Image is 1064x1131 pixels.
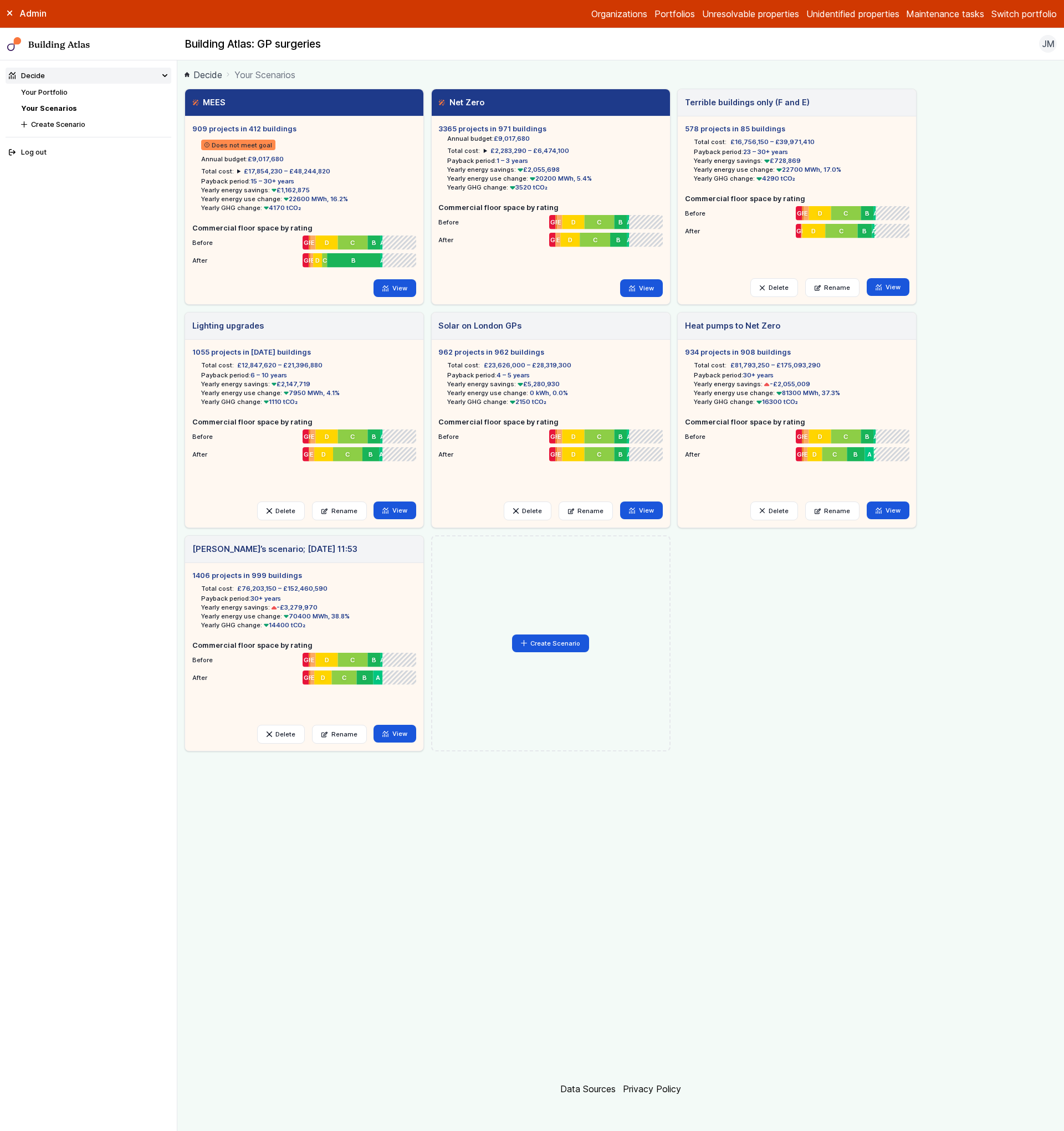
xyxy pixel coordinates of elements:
span: B [351,256,356,265]
span: 7950 MWh, 4.1% [282,389,340,397]
h6: Total cost: [447,361,480,370]
li: Yearly energy use change: [447,174,662,183]
li: Yearly energy savings: [201,186,416,195]
span: D [315,256,320,265]
span: E [801,227,802,236]
span: £16,756,150 – £39,971,410 [730,137,815,146]
span: E [804,432,808,441]
span: B [864,209,869,218]
li: After [192,668,416,683]
span: F [309,432,311,441]
span: G [304,656,308,664]
span: 16300 tCO₂ [755,398,798,406]
li: Payback period: [694,147,909,156]
li: Yearly energy savings: [447,380,662,388]
li: Before [192,427,416,442]
a: Rename [559,501,613,520]
span: 6 – 10 years [250,371,287,379]
a: View [374,501,416,519]
button: Delete [750,278,798,297]
span: D [321,450,326,459]
h5: 1055 projects in [DATE] buildings [192,347,416,357]
span: D [571,218,575,227]
h3: [PERSON_NAME]’s scenario; [DATE] 11:53 [192,543,357,555]
li: Yearly energy savings: [447,165,662,174]
li: Yearly energy savings: [201,603,416,612]
span: C [351,656,355,664]
span: 4 – 5 years [497,371,530,379]
a: Rename [805,278,860,297]
span: G [304,256,308,265]
span: F [802,450,804,459]
li: After [192,445,416,459]
li: Yearly energy savings: [201,380,416,388]
span: £728,869 [763,157,801,165]
span: £17,854,230 – £48,244,820 [244,167,330,175]
h5: 934 projects in 908 buildings [685,347,909,357]
span: £2,147,719 [270,380,311,388]
span: G [304,673,308,682]
span: G [796,209,801,218]
span: Does not meet goal [201,140,276,150]
a: Unidentified properties [806,7,899,21]
span: A [376,673,380,682]
h6: Total cost: [447,146,480,155]
a: View [620,279,663,297]
a: Your Portfolio [21,88,68,96]
span: B [372,656,376,664]
span: F [555,450,557,459]
span: £23,626,000 – £28,319,300 [484,361,571,370]
span: G [304,238,308,247]
span: D [811,227,816,236]
span: C [597,218,601,227]
h6: Total cost: [694,137,727,146]
button: Delete [257,501,305,520]
span: C [342,673,346,682]
span: C [593,236,597,244]
li: Yearly GHG change: [201,397,416,406]
span: A [627,236,629,244]
span: F [309,238,311,247]
li: Yearly GHG change: [694,174,909,183]
span: C [839,227,843,236]
li: Payback period: [201,371,416,380]
span: £9,017,680 [494,135,530,142]
span: E [556,236,560,244]
li: Yearly GHG change: [447,183,662,192]
span: E [557,432,561,441]
span: E [557,450,561,459]
span: Your Scenarios [234,68,295,81]
span: 22600 MWh, 16.2% [282,195,349,203]
span: G [796,450,801,459]
a: Rename [312,501,367,520]
span: £2,283,290 – £6,474,100 [490,147,569,155]
span: £2,055,698 [516,166,560,173]
span: £1,162,875 [270,186,310,194]
a: Portfolios [654,7,695,21]
a: Data Sources [560,1083,616,1094]
span: C [346,450,350,459]
span: B [853,450,858,459]
span: 22700 MWh, 17.0% [775,166,841,173]
span: G [796,432,801,441]
span: B [372,238,376,247]
span: 3520 tCO₂ [508,183,548,191]
li: Before [438,213,662,227]
span: G [304,450,308,459]
li: After [438,231,662,245]
span: 4170 tCO₂ [262,204,301,212]
span: 23 – 30+ years [743,148,788,156]
li: Yearly energy use change: [201,388,416,397]
li: Yearly energy use change: [694,388,909,397]
span: A [872,227,874,236]
span: 2150 tCO₂ [508,398,546,406]
li: Before [438,427,662,442]
a: View [867,278,909,296]
button: JM [1039,35,1057,53]
span: B [363,673,367,682]
li: After [438,445,662,459]
span: £5,280,930 [516,380,560,388]
span: 0 kWh, 0.0% [528,389,568,397]
span: 30+ years [743,371,774,379]
span: B [618,450,623,459]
